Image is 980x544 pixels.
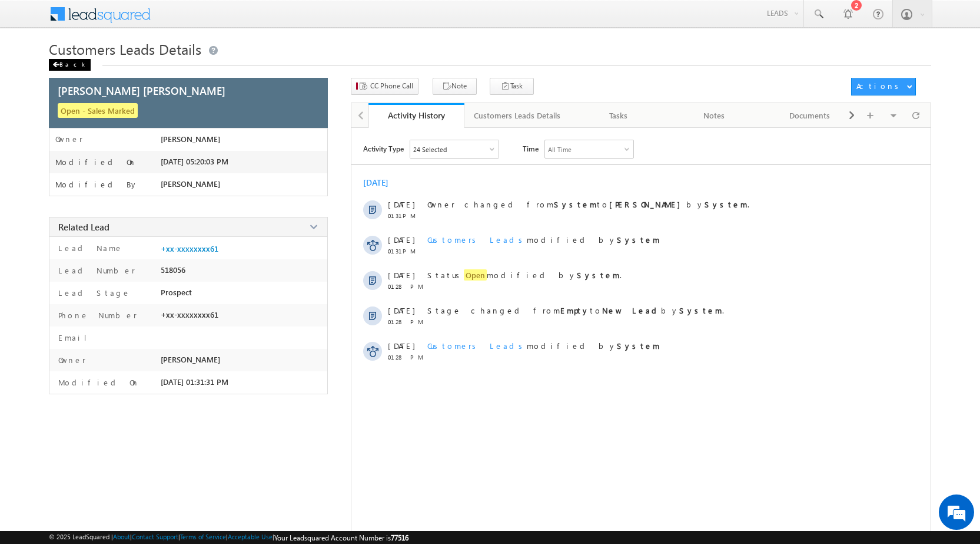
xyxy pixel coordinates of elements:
span: [DATE] [388,305,414,315]
strong: Empty [560,305,590,315]
span: [PERSON_NAME] [161,355,220,364]
div: [DATE] [363,177,401,188]
label: Modified On [55,157,137,167]
span: Prospect [161,288,192,297]
a: About [113,533,130,540]
label: Lead Number [55,265,135,275]
span: Customers Leads Details [49,39,201,58]
div: Customers Leads Details [474,108,560,123]
strong: System [679,305,722,315]
span: Activity Type [363,140,404,157]
label: Phone Number [55,310,137,320]
button: Note [433,78,477,95]
button: Actions [851,78,916,95]
button: CC Phone Call [351,78,418,95]
span: 01:28 PM [388,354,423,361]
a: Terms of Service [180,533,226,540]
label: Modified By [55,180,138,189]
span: modified by [427,341,660,351]
label: Modified On [55,377,139,387]
a: Customers Leads Details [464,103,571,128]
span: 01:28 PM [388,283,423,290]
span: Open [464,269,487,281]
span: Stage changed from to by . [427,305,724,315]
span: [DATE] 05:20:03 PM [161,157,228,166]
span: © 2025 LeadSquared | | | | | [49,533,408,542]
span: [DATE] 01:31:31 PM [161,377,228,387]
button: Task [490,78,534,95]
div: Actions [856,81,903,91]
span: [PERSON_NAME] [161,179,220,189]
span: Status modified by . [427,269,622,281]
strong: System [617,341,660,351]
span: [PERSON_NAME] [PERSON_NAME] [58,83,225,98]
strong: [PERSON_NAME] [609,199,686,209]
span: [DATE] [388,199,414,209]
div: Minimize live chat window [193,6,221,34]
div: Documents [772,108,848,123]
span: [DATE] [388,270,414,280]
strong: System [554,199,597,209]
div: Tasks [580,108,656,123]
label: Lead Name [55,243,123,253]
span: modified by [427,235,660,245]
div: Back [49,59,91,71]
label: Lead Stage [55,288,131,298]
em: Submit [172,363,214,379]
strong: System [617,235,660,245]
span: 01:28 PM [388,318,423,325]
a: Acceptable Use [228,533,273,540]
a: Documents [762,103,858,128]
div: 24 Selected [413,146,447,153]
strong: System [705,199,748,209]
span: Customers Leads [427,235,527,245]
span: Owner changed from to by . [427,199,749,209]
span: Related Lead [58,221,109,233]
span: 01:31 PM [388,212,423,219]
span: 518056 [161,265,185,275]
span: Time [523,140,539,157]
a: Contact Support [132,533,178,540]
div: Leave a message [61,62,198,77]
img: d_60004797649_company_0_60004797649 [20,62,49,77]
span: [DATE] [388,341,414,351]
span: Customers Leads [427,341,527,351]
span: CC Phone Call [370,81,413,91]
div: Owner Changed,Status Changed,Stage Changed,Source Changed,Notes & 19 more.. [410,140,499,158]
label: Owner [55,355,86,365]
label: Owner [55,134,83,144]
a: Notes [667,103,763,128]
div: All Time [548,146,572,153]
span: Your Leadsquared Account Number is [274,533,408,542]
span: [DATE] [388,235,414,245]
span: +xx-xxxxxxxx61 [161,310,218,319]
span: 77516 [391,533,408,542]
label: Email [55,332,96,342]
div: Notes [676,108,752,123]
a: +xx-xxxxxxxx61 [161,244,218,253]
a: Activity History [368,103,464,128]
strong: System [577,270,620,280]
strong: New Lead [602,305,661,315]
span: [PERSON_NAME] [161,134,220,144]
textarea: Type your message and click 'Submit' [15,109,215,353]
span: 01:31 PM [388,248,423,255]
span: Open - Sales Marked [58,103,138,118]
div: Activity History [377,110,456,121]
a: Tasks [571,103,667,128]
